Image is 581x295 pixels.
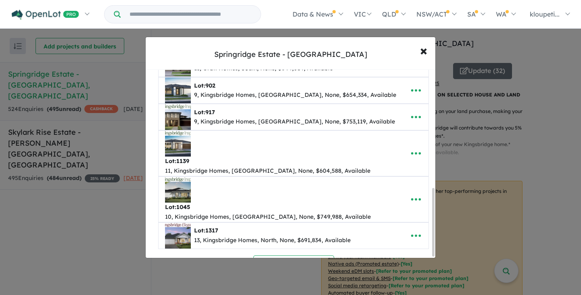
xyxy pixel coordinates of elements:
[165,157,189,165] b: Lot:
[165,212,371,222] div: 10, Kingsbridge Homes, [GEOGRAPHIC_DATA], None, $749,988, Available
[12,10,79,20] img: Openlot PRO Logo White
[194,109,215,116] b: Lot:
[253,255,334,273] button: Create a new listing
[194,90,396,100] div: 9, Kingsbridge Homes, [GEOGRAPHIC_DATA], None, $654,334, Available
[194,82,215,89] b: Lot:
[165,77,191,103] img: Springridge%20Estate%20-%20Wallan%20-%20Lot%20902___1752989636.png
[194,236,351,245] div: 13, Kingsbridge Homes, North, None, $691,834, Available
[176,203,190,211] span: 1045
[165,166,370,176] div: 11, Kingsbridge Homes, [GEOGRAPHIC_DATA], None, $604,588, Available
[205,109,215,116] span: 917
[165,131,191,157] img: Springridge%20Estate%20-%20Wallan%20-%20Lot%201139___1756187978.png
[205,227,218,234] span: 1317
[165,104,191,130] img: Springridge%20Estate%20-%20Wallan%20-%20Lot%20917___1756185315.png
[165,223,191,249] img: Springridge%20Estate%20-%20Wallan%20-%20Lot%201317___1756192183.png
[194,227,218,234] b: Lot:
[530,10,560,18] span: kloupeti...
[194,117,395,127] div: 9, Kingsbridge Homes, [GEOGRAPHIC_DATA], None, $753,119, Available
[176,157,189,165] span: 1139
[165,203,190,211] b: Lot:
[420,42,427,59] span: ×
[122,6,259,23] input: Try estate name, suburb, builder or developer
[205,82,215,89] span: 902
[165,177,191,203] img: Springridge%20Estate%20-%20Wallan%20-%20Lot%201045___1756188731.png
[214,49,367,60] div: Springridge Estate - [GEOGRAPHIC_DATA]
